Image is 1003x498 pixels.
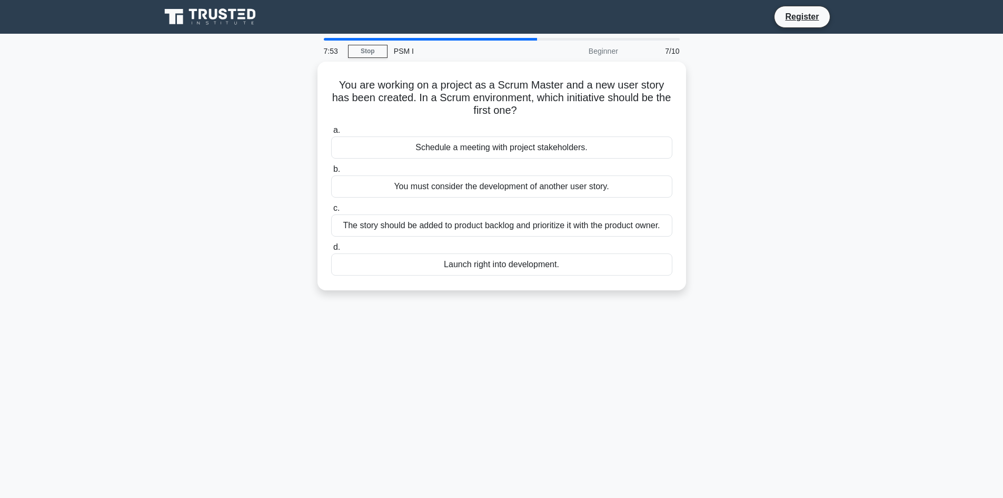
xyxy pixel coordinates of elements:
div: Launch right into development. [331,253,672,276]
h5: You are working on a project as a Scrum Master and a new user story has been created. In a Scrum ... [330,79,673,118]
div: 7/10 [624,41,686,62]
div: PSM I [388,41,532,62]
a: Register [779,10,825,23]
span: b. [333,164,340,173]
div: 7:53 [317,41,348,62]
div: Beginner [532,41,624,62]
div: Schedule a meeting with project stakeholders. [331,136,672,159]
span: a. [333,125,340,134]
span: d. [333,242,340,251]
div: The story should be added to product backlog and prioritize it with the product owner. [331,214,672,237]
span: c. [333,203,340,212]
a: Stop [348,45,388,58]
div: You must consider the development of another user story. [331,175,672,198]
